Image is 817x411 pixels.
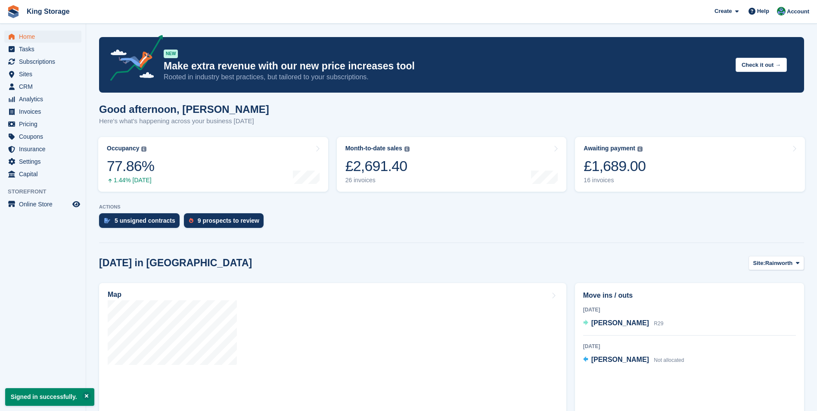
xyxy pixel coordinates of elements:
[4,93,81,105] a: menu
[787,7,809,16] span: Account
[583,306,796,314] div: [DATE]
[753,259,765,268] span: Site:
[4,118,81,130] a: menu
[7,5,20,18] img: stora-icon-8386f47178a22dfd0bd8f6a31ec36ba5ce8667c1dd55bd0f319d3a0aa187defe.svg
[337,137,567,192] a: Month-to-date sales £2,691.40 26 invoices
[4,68,81,80] a: menu
[749,256,804,270] button: Site: Rainworth
[99,257,252,269] h2: [DATE] in [GEOGRAPHIC_DATA]
[19,31,71,43] span: Home
[19,93,71,105] span: Analytics
[99,116,269,126] p: Here's what's happening across your business [DATE]
[5,388,94,406] p: Signed in successfully.
[4,156,81,168] a: menu
[583,355,684,366] a: [PERSON_NAME] Not allocated
[104,218,110,223] img: contract_signature_icon-13c848040528278c33f63329250d36e43548de30e8caae1d1a13099fd9432cc5.svg
[345,157,410,175] div: £2,691.40
[584,157,646,175] div: £1,689.00
[71,199,81,209] a: Preview store
[189,218,193,223] img: prospect-51fa495bee0391a8d652442698ab0144808aea92771e9ea1ae160a38d050c398.svg
[575,137,805,192] a: Awaiting payment £1,689.00 16 invoices
[19,168,71,180] span: Capital
[765,259,793,268] span: Rainworth
[19,56,71,68] span: Subscriptions
[8,187,86,196] span: Storefront
[345,145,402,152] div: Month-to-date sales
[714,7,732,16] span: Create
[99,213,184,232] a: 5 unsigned contracts
[757,7,769,16] span: Help
[19,131,71,143] span: Coupons
[184,213,268,232] a: 9 prospects to review
[4,56,81,68] a: menu
[19,118,71,130] span: Pricing
[583,318,664,329] a: [PERSON_NAME] R29
[164,60,729,72] p: Make extra revenue with our new price increases tool
[4,131,81,143] a: menu
[4,31,81,43] a: menu
[115,217,175,224] div: 5 unsigned contracts
[107,145,139,152] div: Occupancy
[107,177,154,184] div: 1.44% [DATE]
[345,177,410,184] div: 26 invoices
[584,145,635,152] div: Awaiting payment
[591,356,649,363] span: [PERSON_NAME]
[4,198,81,210] a: menu
[141,146,146,152] img: icon-info-grey-7440780725fd019a000dd9b08b2336e03edf1995a4989e88bcd33f0948082b44.svg
[591,319,649,327] span: [PERSON_NAME]
[583,290,796,301] h2: Move ins / outs
[19,198,71,210] span: Online Store
[4,43,81,55] a: menu
[654,321,663,327] span: R29
[654,357,684,363] span: Not allocated
[23,4,73,19] a: King Storage
[736,58,787,72] button: Check it out →
[777,7,786,16] img: John King
[19,156,71,168] span: Settings
[19,106,71,118] span: Invoices
[164,72,729,82] p: Rooted in industry best practices, but tailored to your subscriptions.
[99,103,269,115] h1: Good afternoon, [PERSON_NAME]
[19,43,71,55] span: Tasks
[108,291,121,299] h2: Map
[99,204,804,210] p: ACTIONS
[4,106,81,118] a: menu
[98,137,328,192] a: Occupancy 77.86% 1.44% [DATE]
[164,50,178,58] div: NEW
[583,342,796,350] div: [DATE]
[103,35,163,84] img: price-adjustments-announcement-icon-8257ccfd72463d97f412b2fc003d46551f7dbcb40ab6d574587a9cd5c0d94...
[19,81,71,93] span: CRM
[19,143,71,155] span: Insurance
[404,146,410,152] img: icon-info-grey-7440780725fd019a000dd9b08b2336e03edf1995a4989e88bcd33f0948082b44.svg
[4,143,81,155] a: menu
[19,68,71,80] span: Sites
[4,81,81,93] a: menu
[107,157,154,175] div: 77.86%
[637,146,643,152] img: icon-info-grey-7440780725fd019a000dd9b08b2336e03edf1995a4989e88bcd33f0948082b44.svg
[584,177,646,184] div: 16 invoices
[4,168,81,180] a: menu
[198,217,259,224] div: 9 prospects to review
